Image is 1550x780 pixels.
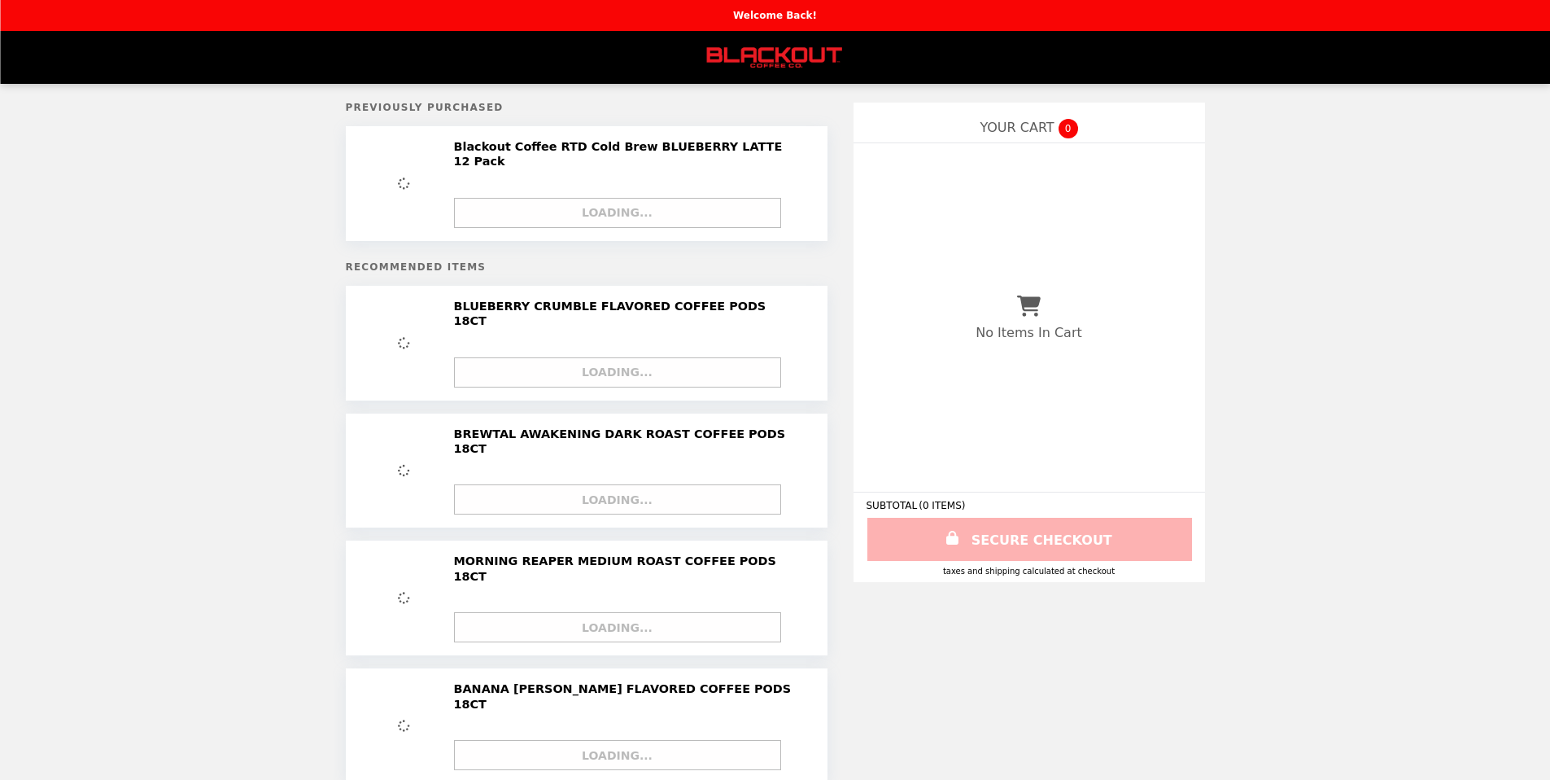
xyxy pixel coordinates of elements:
[346,261,827,273] h5: Recommended Items
[454,139,803,169] h2: Blackout Coffee RTD Cold Brew BLUEBERRY LATTE 12 Pack
[919,500,965,511] span: ( 0 ITEMS )
[707,41,844,74] img: Brand Logo
[733,10,817,21] p: Welcome Back!
[867,500,919,511] span: SUBTOTAL
[454,681,803,712] h2: BANANA [PERSON_NAME] FLAVORED COFFEE PODS 18CT
[1059,119,1078,138] span: 0
[454,427,803,457] h2: BREWTAL AWAKENING DARK ROAST COFFEE PODS 18CT
[346,102,827,113] h5: Previously Purchased
[867,567,1192,576] div: Taxes and Shipping calculated at checkout
[454,554,803,584] h2: MORNING REAPER MEDIUM ROAST COFFEE PODS 18CT
[980,120,1054,135] span: YOUR CART
[454,299,803,329] h2: BLUEBERRY CRUMBLE FLAVORED COFFEE PODS 18CT
[976,325,1081,340] p: No Items In Cart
